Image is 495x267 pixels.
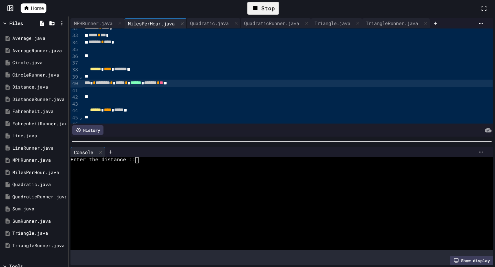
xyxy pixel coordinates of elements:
[241,20,302,27] div: QuadraticRunner.java
[12,169,66,176] div: MilesPerHour.java
[70,39,79,47] div: 34
[70,94,79,101] div: 42
[70,32,79,39] div: 33
[12,194,66,200] div: QuadraticRunner.java
[70,149,97,156] div: Console
[241,18,311,28] div: QuadraticRunner.java
[362,18,430,28] div: TriangleRunner.java
[187,20,232,27] div: Quadratic.java
[70,67,79,74] div: 38
[12,157,66,164] div: MPHRunner.java
[70,74,79,81] div: 39
[12,47,66,54] div: AverageRunner.java
[187,18,241,28] div: Quadratic.java
[79,115,82,120] span: Fold line
[12,242,66,249] div: TriangleRunner.java
[9,20,23,27] div: Files
[311,18,362,28] div: Triangle.java
[12,120,66,127] div: FahrenheitRunner.java
[12,35,66,42] div: Average.java
[124,18,187,28] div: MilesPerHour.java
[70,101,79,108] div: 43
[72,125,103,135] div: History
[311,20,354,27] div: Triangle.java
[12,96,66,103] div: DistanceRunner.java
[12,181,66,188] div: Quadratic.java
[70,60,79,67] div: 37
[31,5,44,12] span: Home
[12,72,66,79] div: CircleRunner.java
[12,59,66,66] div: Circle.java
[124,20,178,27] div: MilesPerHour.java
[12,108,66,115] div: Fahrenheit.java
[70,80,79,88] div: 40
[70,25,79,33] div: 32
[70,53,79,60] div: 36
[12,84,66,91] div: Distance.java
[12,206,66,212] div: Sum.java
[12,218,66,225] div: SumRunner.java
[70,20,116,27] div: MPHRunner.java
[21,3,46,13] a: Home
[12,132,66,139] div: Line.java
[70,157,135,163] span: Enter the distance ::
[70,147,105,157] div: Console
[247,2,279,15] div: Stop
[450,256,493,265] div: Show display
[70,107,79,115] div: 44
[12,145,66,152] div: LineRunner.java
[362,20,421,27] div: TriangleRunner.java
[12,230,66,237] div: Triangle.java
[70,121,79,128] div: 46
[70,46,79,53] div: 35
[70,115,79,121] div: 45
[70,18,124,28] div: MPHRunner.java
[79,74,82,80] span: Fold line
[70,88,79,94] div: 41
